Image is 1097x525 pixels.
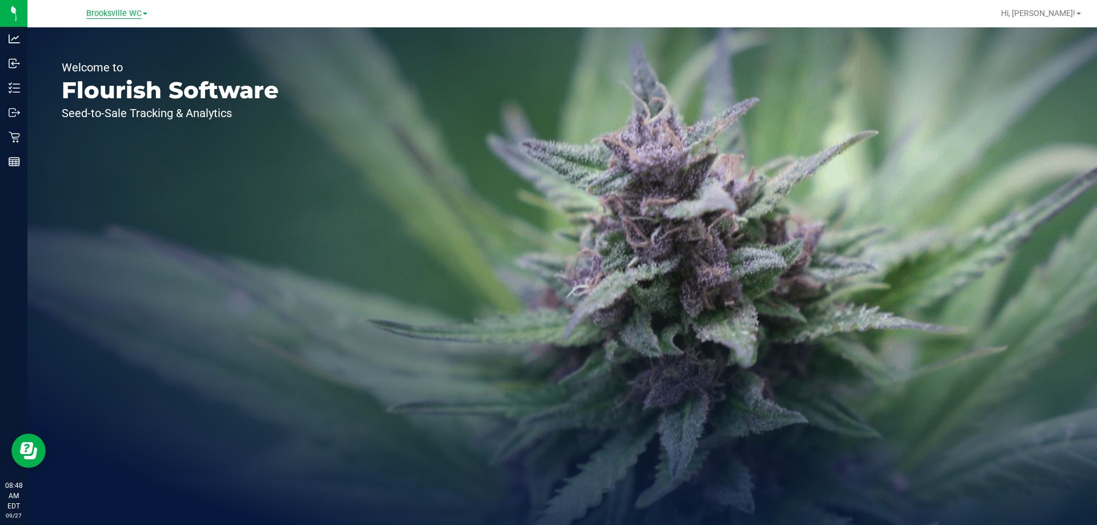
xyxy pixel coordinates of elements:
iframe: Resource center [11,434,46,468]
p: 09/27 [5,511,22,520]
inline-svg: Retail [9,131,20,143]
p: 08:48 AM EDT [5,480,22,511]
inline-svg: Inbound [9,58,20,69]
span: Hi, [PERSON_NAME]! [1001,9,1075,18]
span: Brooksville WC [86,9,142,19]
inline-svg: Inventory [9,82,20,94]
p: Flourish Software [62,79,279,102]
inline-svg: Analytics [9,33,20,45]
p: Seed-to-Sale Tracking & Analytics [62,107,279,119]
inline-svg: Reports [9,156,20,167]
p: Welcome to [62,62,279,73]
inline-svg: Outbound [9,107,20,118]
